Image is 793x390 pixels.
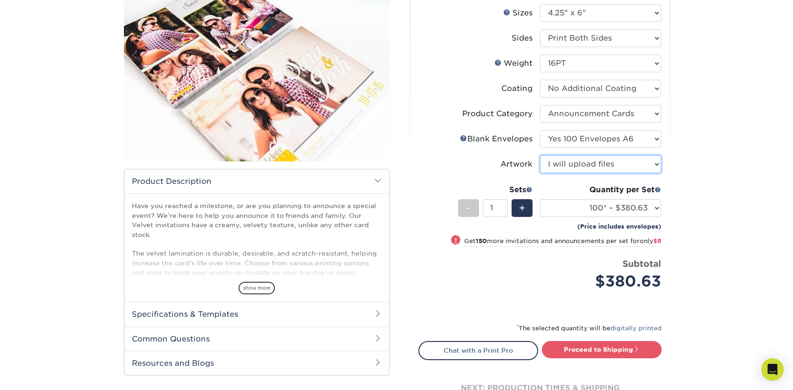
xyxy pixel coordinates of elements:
h2: Specifications & Templates [124,302,389,326]
h2: Common Questions [124,327,389,351]
div: Sides [512,33,533,44]
div: Artwork [500,159,533,170]
div: Blank Envelopes [460,133,533,145]
div: Sets [458,184,533,195]
div: Open Intercom Messenger [761,358,784,381]
h2: Product Description [124,169,389,193]
p: Have you reached a milestone, or are you planning to announce a special event? We’re here to help... [132,201,382,306]
div: Weight [494,58,533,69]
a: Proceed to Shipping [542,341,662,358]
a: Chat with a Print Pro [418,341,538,360]
strong: 150 [476,237,487,244]
div: $380.63 [547,270,661,292]
span: + [519,201,525,215]
small: Get more invitations and announcements per set for [464,237,661,247]
div: Product Category [462,108,533,119]
strong: Subtotal [622,258,661,269]
div: Coating [501,83,533,94]
a: digitally printed [610,325,662,332]
span: show more [239,282,275,294]
small: The selected quantity will be [517,325,662,332]
small: (Price includes envelopes) [577,222,661,231]
div: Quantity per Set [540,184,661,195]
span: ! [455,236,457,245]
h2: Resources and Blogs [124,351,389,375]
span: only [640,237,661,244]
span: $8 [653,237,661,244]
span: - [466,201,471,215]
div: Sizes [503,7,533,19]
